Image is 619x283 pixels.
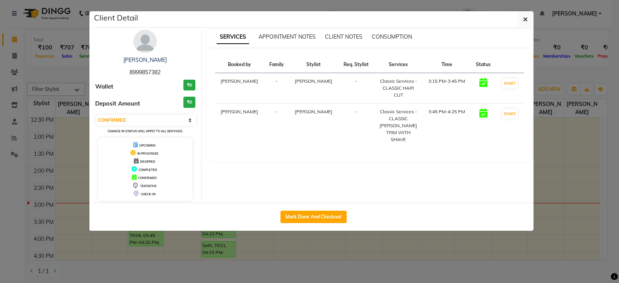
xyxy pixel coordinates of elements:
span: TENTATIVE [140,184,157,188]
h3: ₹0 [183,97,195,108]
span: DROPPED [140,160,155,164]
th: Status [471,56,496,73]
td: - [264,73,289,104]
span: Wallet [95,82,113,91]
div: Classic Services - CLASSIC HAIR CUT [379,78,418,99]
button: START [502,78,518,88]
img: avatar [133,30,157,53]
th: Booked by [215,56,264,73]
div: Classic Services - CLASSIC [PERSON_NAME] TRIM WITH SHAVE [379,108,418,143]
td: 3:15 PM-3:45 PM [422,73,471,104]
span: CONFIRMED [138,176,157,180]
th: Services [374,56,423,73]
button: Mark Done And Checkout [280,211,347,223]
h5: Client Detail [94,12,138,24]
h3: ₹0 [183,80,195,91]
span: IN PROGRESS [137,152,158,155]
th: Family [264,56,289,73]
span: CLIENT NOTES [325,33,363,40]
a: [PERSON_NAME] [123,56,167,63]
th: Req. Stylist [338,56,374,73]
td: - [338,73,374,104]
td: 3:45 PM-4:25 PM [422,104,471,148]
td: [PERSON_NAME] [215,104,264,148]
span: UPCOMING [139,143,156,147]
span: CONSUMPTION [372,33,412,40]
span: [PERSON_NAME] [295,109,332,114]
small: Change in status will apply to all services. [108,129,183,133]
td: - [338,104,374,148]
button: START [502,109,518,119]
span: COMPLETED [139,168,157,172]
span: Deposit Amount [95,99,140,108]
span: APPOINTMENT NOTES [258,33,316,40]
span: 8999857382 [130,69,161,76]
th: Time [422,56,471,73]
td: [PERSON_NAME] [215,73,264,104]
span: SERVICES [217,30,249,44]
span: CHECK-IN [141,192,156,196]
th: Stylist [289,56,338,73]
span: [PERSON_NAME] [295,78,332,84]
td: - [264,104,289,148]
